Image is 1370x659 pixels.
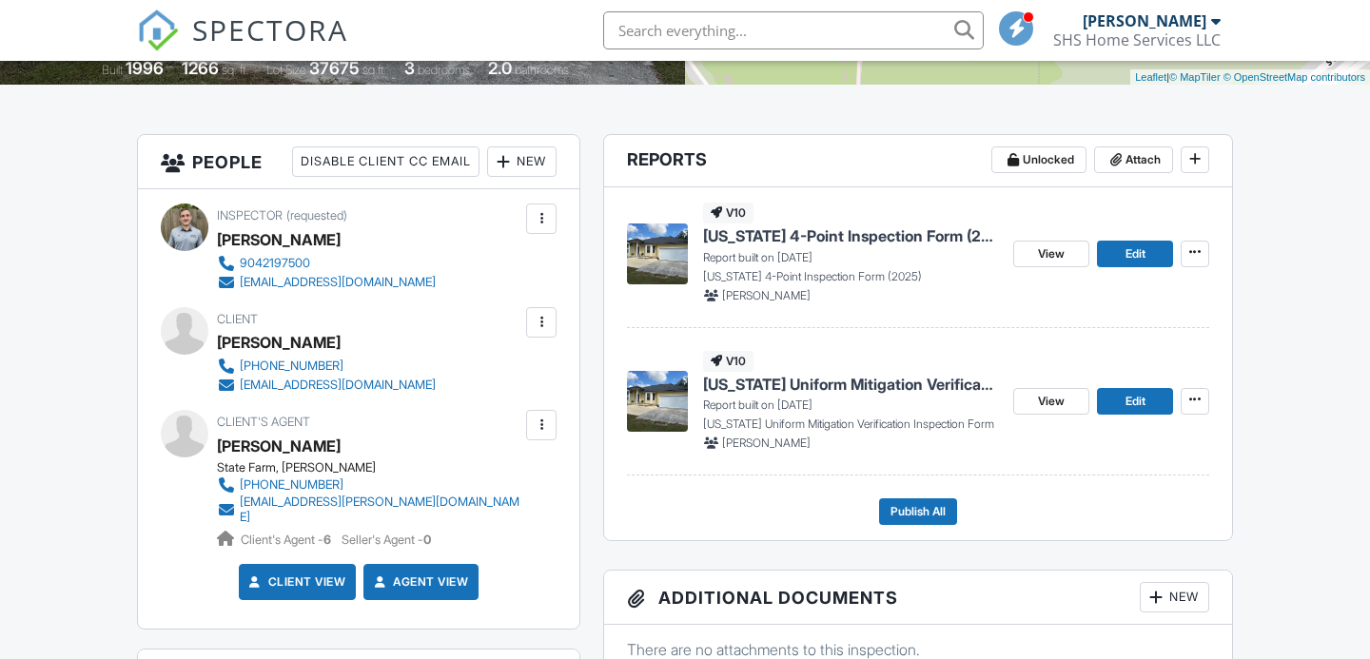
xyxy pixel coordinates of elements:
div: Disable Client CC Email [292,146,479,177]
a: [EMAIL_ADDRESS][DOMAIN_NAME] [217,376,436,395]
div: [PERSON_NAME] [217,225,341,254]
div: [EMAIL_ADDRESS][PERSON_NAME][DOMAIN_NAME] [240,494,521,525]
div: 2.0 [488,58,512,78]
a: 9042197500 [217,254,436,273]
div: SHS Home Services LLC [1053,30,1221,49]
div: | [1130,69,1370,86]
div: 37675 [309,58,360,78]
a: © OpenStreetMap contributors [1223,71,1365,83]
span: bedrooms [418,63,470,77]
div: [EMAIL_ADDRESS][DOMAIN_NAME] [240,275,436,290]
div: [PHONE_NUMBER] [240,359,343,374]
a: [PHONE_NUMBER] [217,475,521,494]
strong: 6 [323,533,331,547]
div: [PERSON_NAME] [1083,11,1206,30]
a: Client View [245,572,346,591]
div: 9042197500 [240,256,310,271]
div: New [487,146,557,177]
strong: 0 [423,533,431,547]
a: SPECTORA [137,26,348,66]
span: Client's Agent [217,415,310,429]
div: 1996 [126,58,164,78]
div: 3 [404,58,415,78]
div: New [1140,582,1209,612]
div: [PERSON_NAME] [217,328,341,357]
span: Inspector [217,208,283,223]
input: Search everything... [603,11,984,49]
span: sq.ft. [362,63,386,77]
span: Client [217,312,258,326]
span: sq. ft. [222,63,248,77]
a: © MapTiler [1169,71,1221,83]
h3: People [138,135,579,189]
div: 1266 [182,58,219,78]
span: Lot Size [266,63,306,77]
span: bathrooms [515,63,569,77]
a: [EMAIL_ADDRESS][PERSON_NAME][DOMAIN_NAME] [217,494,521,525]
a: Agent View [370,572,468,591]
a: [EMAIL_ADDRESS][DOMAIN_NAME] [217,273,436,292]
span: Seller's Agent - [342,533,431,547]
a: [PERSON_NAME] [217,432,341,460]
div: State Farm, [PERSON_NAME] [217,460,537,475]
h3: Additional Documents [604,571,1232,625]
span: (requested) [286,208,347,223]
img: The Best Home Inspection Software - Spectora [137,10,179,51]
a: [PHONE_NUMBER] [217,357,436,376]
div: [EMAIL_ADDRESS][DOMAIN_NAME] [240,378,436,393]
a: Leaflet [1135,71,1166,83]
span: SPECTORA [192,10,348,49]
span: Client's Agent - [241,533,334,547]
span: Built [102,63,123,77]
div: [PHONE_NUMBER] [240,477,343,493]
